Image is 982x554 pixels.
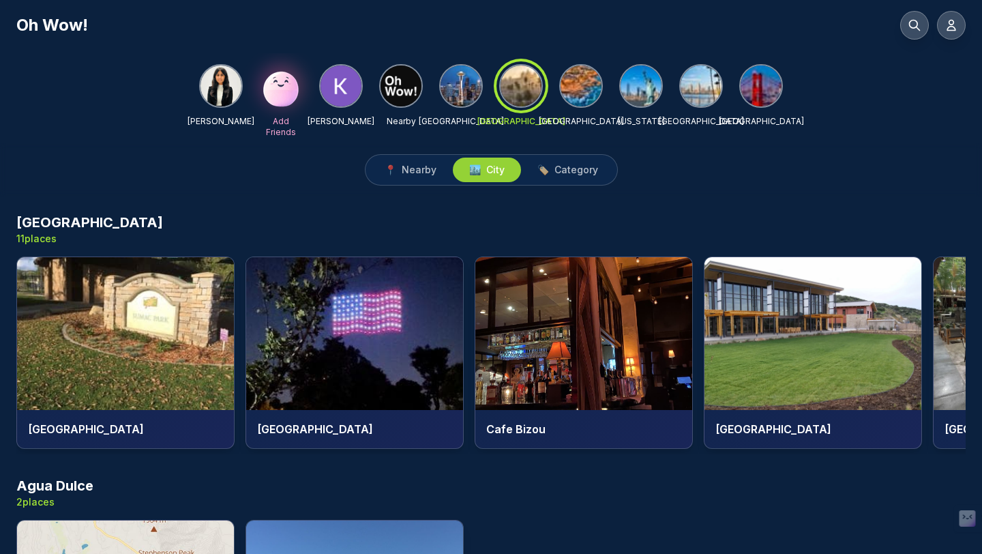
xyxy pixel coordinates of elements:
[659,116,744,127] p: [GEOGRAPHIC_DATA]
[554,163,598,177] span: Category
[419,116,504,127] p: [GEOGRAPHIC_DATA]
[188,116,254,127] p: [PERSON_NAME]
[200,65,241,106] img: KHUSHI KASTURIYA
[441,65,481,106] img: Seattle
[368,158,453,182] button: 📍Nearby
[741,65,782,106] img: San Francisco
[477,116,565,127] p: [GEOGRAPHIC_DATA]
[561,65,601,106] img: Orange County
[704,257,921,410] img: Agoura Hills Recreation and Event Center
[387,116,416,127] p: Nearby
[16,476,93,495] h3: Agua Dulce
[715,421,910,437] h4: [GEOGRAPHIC_DATA]
[259,64,303,108] img: Add Friends
[618,116,665,127] p: [US_STATE]
[321,65,361,106] img: Khushi Kasturiya
[486,163,505,177] span: City
[259,116,303,138] p: Add Friends
[486,421,681,437] h4: Cafe Bizou
[16,14,88,36] h1: Oh Wow!
[246,257,463,410] img: Forest Cove Park
[537,163,549,177] span: 🏷️
[539,116,624,127] p: [GEOGRAPHIC_DATA]
[681,65,721,106] img: San Diego
[475,257,692,410] img: Cafe Bizou
[621,65,661,106] img: New York
[16,495,93,509] p: 2 places
[16,213,163,232] h3: [GEOGRAPHIC_DATA]
[16,232,163,246] p: 11 places
[402,163,436,177] span: Nearby
[385,163,396,177] span: 📍
[381,65,421,106] img: Nearby
[453,158,521,182] button: 🏙️City
[521,158,614,182] button: 🏷️Category
[17,257,234,410] img: Sumac Park
[257,421,452,437] h4: [GEOGRAPHIC_DATA]
[28,421,223,437] h4: [GEOGRAPHIC_DATA]
[469,163,481,177] span: 🏙️
[308,116,374,127] p: [PERSON_NAME]
[719,116,804,127] p: [GEOGRAPHIC_DATA]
